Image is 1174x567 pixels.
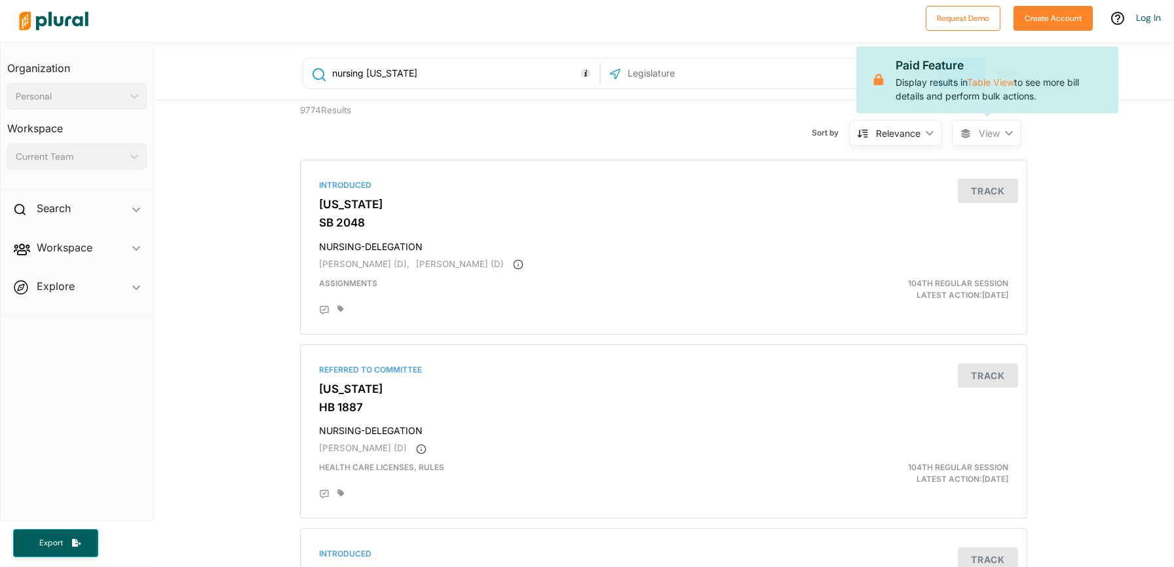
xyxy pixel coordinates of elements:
[416,259,504,269] span: [PERSON_NAME] (D)
[319,419,1008,437] h4: NURSING-DELEGATION
[958,363,1018,388] button: Track
[13,529,98,557] button: Export
[319,364,1008,376] div: Referred to Committee
[626,61,767,86] input: Legislature
[896,57,1107,74] p: Paid Feature
[319,216,1008,229] h3: SB 2048
[908,462,1008,472] span: 104th Regular Session
[319,235,1008,253] h4: NURSING-DELEGATION
[580,67,592,79] div: Tooltip anchor
[782,278,1019,301] div: Latest Action: [DATE]
[979,126,1000,140] span: View
[319,259,409,269] span: [PERSON_NAME] (D),
[319,548,1008,560] div: Introduced
[337,489,344,497] div: Add tags
[1136,12,1161,24] a: Log In
[319,278,377,288] span: Assignments
[926,10,1000,24] a: Request Demo
[319,305,330,316] div: Add Position Statement
[958,179,1018,203] button: Track
[319,382,1008,395] h3: [US_STATE]
[290,100,477,150] div: 9774 Results
[319,489,330,500] div: Add Position Statement
[7,49,147,78] h3: Organization
[319,462,444,472] span: Health Care Licenses, Rules
[908,278,1008,288] span: 104th Regular Session
[1013,10,1093,24] a: Create Account
[812,127,849,139] span: Sort by
[37,201,71,215] h2: Search
[16,150,125,164] div: Current Team
[1013,6,1093,31] button: Create Account
[16,90,125,103] div: Personal
[876,126,920,140] div: Relevance
[926,6,1000,31] button: Request Demo
[967,77,1014,88] a: Table View
[896,57,1107,103] p: Display results in to see more bill details and perform bulk actions.
[30,538,72,549] span: Export
[319,198,1008,211] h3: [US_STATE]
[319,443,407,453] span: [PERSON_NAME] (D)
[331,61,596,86] input: Enter keywords, bill # or legislator name
[319,179,1008,191] div: Introduced
[337,305,344,313] div: Add tags
[782,462,1019,485] div: Latest Action: [DATE]
[7,109,147,138] h3: Workspace
[319,401,1008,414] h3: HB 1887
